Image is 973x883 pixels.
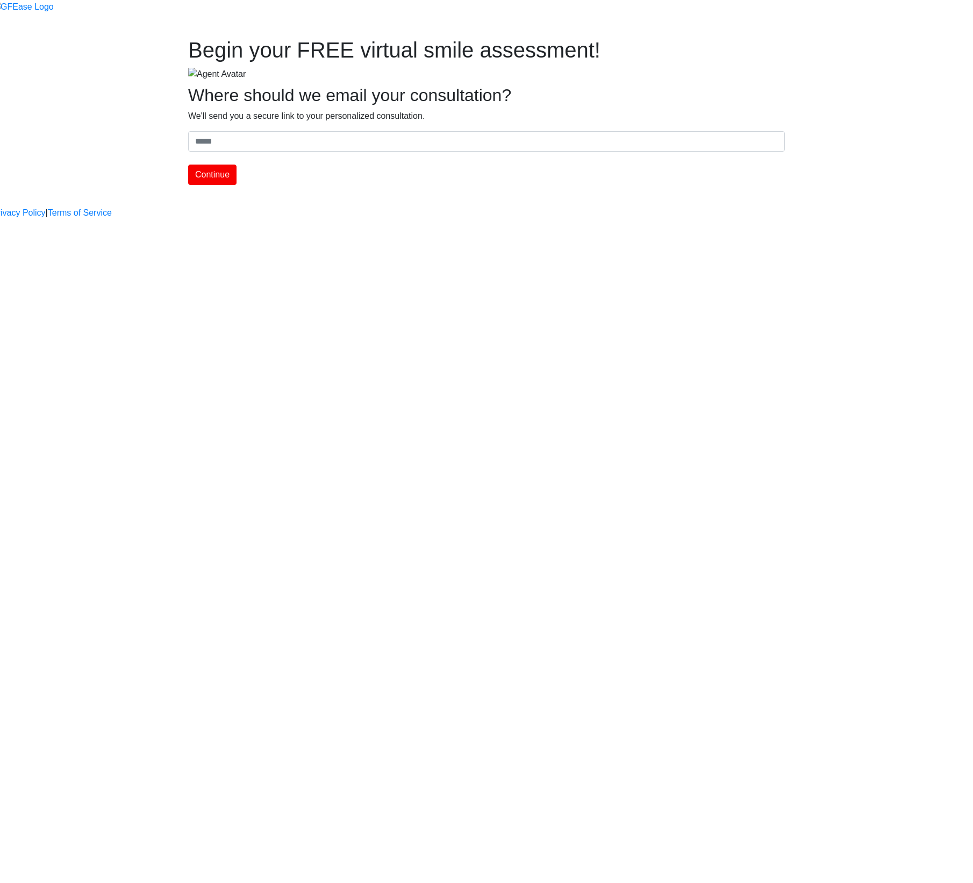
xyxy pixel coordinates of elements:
a: | [46,206,48,219]
a: Terms of Service [48,206,112,219]
h2: Where should we email your consultation? [188,85,785,105]
button: Continue [188,165,237,185]
img: Agent Avatar [188,68,246,81]
p: We'll send you a secure link to your personalized consultation. [188,110,785,123]
h1: Begin your FREE virtual smile assessment! [188,37,785,63]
